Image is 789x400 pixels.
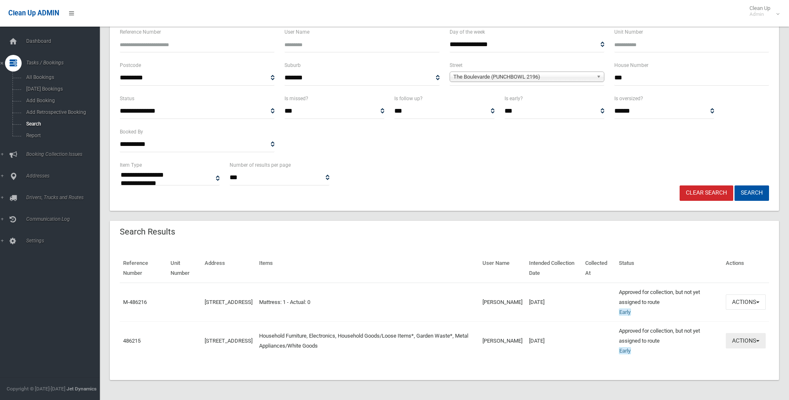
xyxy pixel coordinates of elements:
[24,151,106,157] span: Booking Collection Issues
[256,283,479,322] td: Mattress: 1 - Actual: 0
[479,283,526,322] td: [PERSON_NAME]
[745,5,779,17] span: Clean Up
[505,94,523,103] label: Is early?
[479,321,526,360] td: [PERSON_NAME]
[120,94,134,103] label: Status
[735,185,769,201] button: Search
[120,254,167,283] th: Reference Number
[614,27,643,37] label: Unit Number
[24,133,99,138] span: Report
[120,27,161,37] label: Reference Number
[120,127,143,136] label: Booked By
[24,86,99,92] span: [DATE] Bookings
[526,254,582,283] th: Intended Collection Date
[24,216,106,222] span: Communication Log
[726,294,766,310] button: Actions
[24,109,99,115] span: Add Retrospective Booking
[453,72,593,82] span: The Boulevarde (PUNCHBOWL 2196)
[614,61,648,70] label: House Number
[526,283,582,322] td: [DATE]
[749,11,770,17] small: Admin
[24,98,99,104] span: Add Booking
[201,254,256,283] th: Address
[120,160,142,170] label: Item Type
[619,309,631,316] span: Early
[394,94,423,103] label: Is follow up?
[205,299,252,305] a: [STREET_ADDRESS]
[110,224,185,240] header: Search Results
[256,254,479,283] th: Items
[205,338,252,344] a: [STREET_ADDRESS]
[230,160,291,170] label: Number of results per page
[616,254,722,283] th: Status
[614,94,643,103] label: Is oversized?
[24,238,106,244] span: Settings
[450,27,485,37] label: Day of the week
[7,386,65,392] span: Copyright © [DATE]-[DATE]
[24,173,106,179] span: Addresses
[284,61,301,70] label: Suburb
[8,9,59,17] span: Clean Up ADMIN
[582,254,616,283] th: Collected At
[526,321,582,360] td: [DATE]
[24,60,106,66] span: Tasks / Bookings
[616,321,722,360] td: Approved for collection, but not yet assigned to route
[123,299,147,305] a: M-486216
[722,254,769,283] th: Actions
[680,185,733,201] a: Clear Search
[167,254,201,283] th: Unit Number
[726,333,766,348] button: Actions
[284,27,309,37] label: User Name
[479,254,526,283] th: User Name
[24,121,99,127] span: Search
[24,38,106,44] span: Dashboard
[256,321,479,360] td: Household Furniture, Electronics, Household Goods/Loose Items*, Garden Waste*, Metal Appliances/W...
[619,347,631,354] span: Early
[120,61,141,70] label: Postcode
[123,338,141,344] a: 486215
[450,61,463,70] label: Street
[284,94,308,103] label: Is missed?
[24,74,99,80] span: All Bookings
[67,386,96,392] strong: Jet Dynamics
[24,195,106,200] span: Drivers, Trucks and Routes
[616,283,722,322] td: Approved for collection, but not yet assigned to route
